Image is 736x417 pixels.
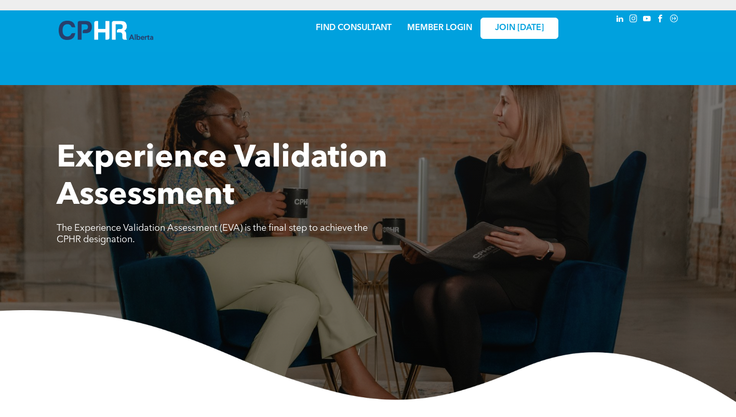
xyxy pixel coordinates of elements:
a: instagram [628,13,639,27]
a: FIND CONSULTANT [316,24,392,32]
span: The Experience Validation Assessment (EVA) is the final step to achieve the CPHR designation. [57,224,368,244]
span: JOIN [DATE] [495,23,544,33]
img: A blue and white logo for cp alberta [59,21,153,40]
a: JOIN [DATE] [480,18,558,39]
a: facebook [655,13,666,27]
a: linkedin [614,13,626,27]
a: Social network [668,13,680,27]
a: youtube [641,13,653,27]
span: Experience Validation Assessment [57,143,387,212]
a: MEMBER LOGIN [407,24,472,32]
